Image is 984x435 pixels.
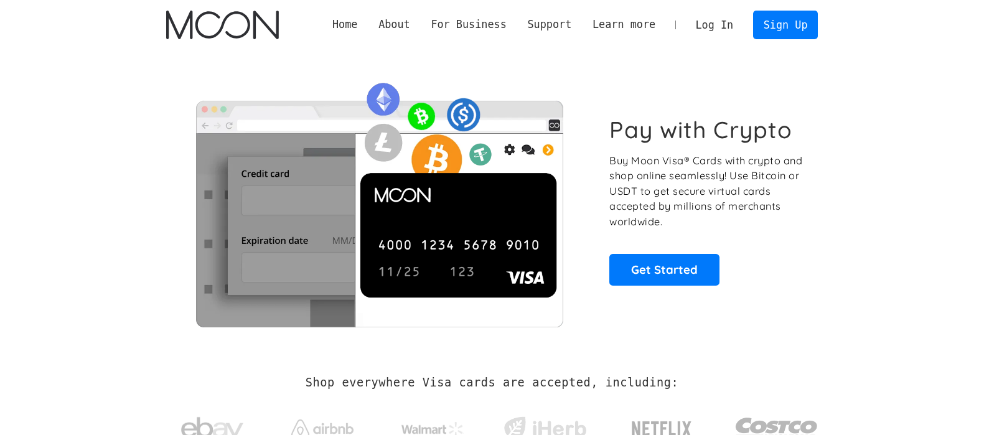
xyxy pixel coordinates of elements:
a: Home [322,17,368,32]
p: Buy Moon Visa® Cards with crypto and shop online seamlessly! Use Bitcoin or USDT to get secure vi... [609,153,804,230]
a: Get Started [609,254,719,285]
h2: Shop everywhere Visa cards are accepted, including: [306,376,678,390]
div: Learn more [582,17,666,32]
a: home [166,11,279,39]
a: Log In [685,11,744,39]
div: For Business [421,17,517,32]
div: Support [517,17,582,32]
div: Support [527,17,571,32]
img: Moon Cards let you spend your crypto anywhere Visa is accepted. [166,74,593,327]
div: For Business [431,17,506,32]
div: About [368,17,420,32]
div: About [378,17,410,32]
h1: Pay with Crypto [609,116,792,144]
a: Sign Up [753,11,818,39]
div: Learn more [593,17,655,32]
img: Moon Logo [166,11,279,39]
